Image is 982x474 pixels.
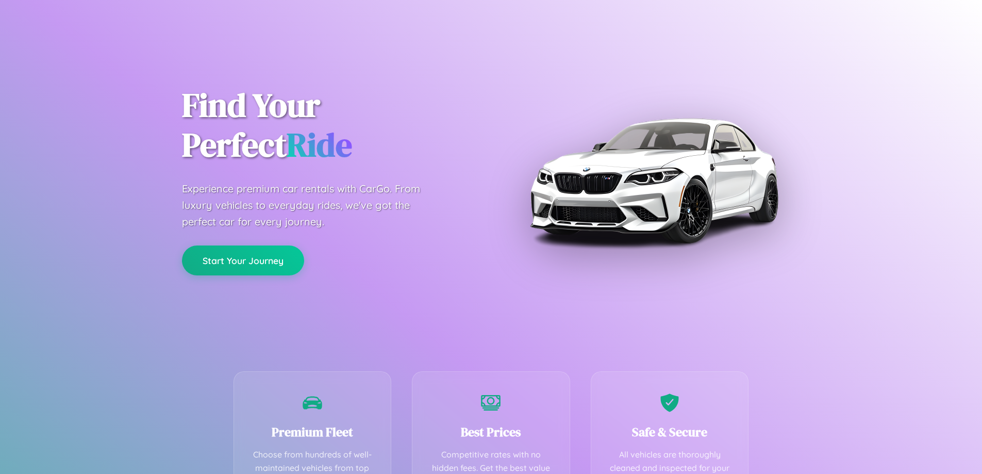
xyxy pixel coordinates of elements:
[607,423,733,440] h3: Safe & Secure
[525,52,783,309] img: Premium BMW car rental vehicle
[182,246,304,275] button: Start Your Journey
[287,122,352,167] span: Ride
[182,86,476,165] h1: Find Your Perfect
[249,423,376,440] h3: Premium Fleet
[428,423,554,440] h3: Best Prices
[182,181,440,230] p: Experience premium car rentals with CarGo. From luxury vehicles to everyday rides, we've got the ...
